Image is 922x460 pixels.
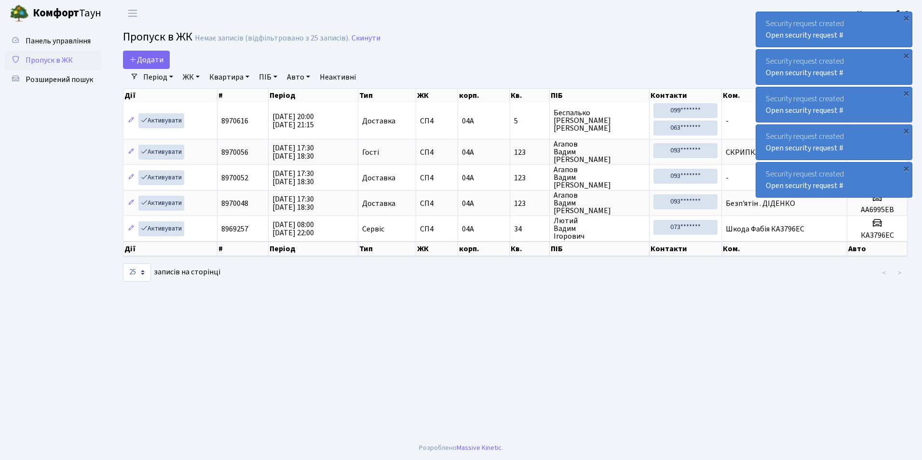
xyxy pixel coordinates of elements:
span: 04А [462,147,474,158]
th: Кв. [510,242,549,256]
span: 8970056 [221,147,248,158]
a: Open security request # [766,105,843,116]
span: 123 [514,174,545,182]
span: Сервіс [362,225,384,233]
span: СП4 [420,225,454,233]
div: Security request created [756,12,912,47]
span: 04А [462,116,474,126]
span: Доставка [362,200,395,207]
span: 04А [462,198,474,209]
span: [DATE] 20:00 [DATE] 21:15 [272,111,314,130]
span: СП4 [420,174,454,182]
a: Період [139,69,177,85]
span: Лютий Вадим Ігорович [554,217,646,240]
a: Пропуск в ЖК [5,51,101,70]
div: Security request created [756,125,912,160]
b: Комфорт [33,5,79,21]
div: × [901,88,911,98]
h5: КА3796ЕС [851,231,903,240]
select: записів на сторінці [123,263,151,282]
a: Open security request # [766,180,843,191]
a: Розширений пошук [5,70,101,89]
span: Пропуск в ЖК [123,28,192,45]
span: Панель управління [26,36,91,46]
span: Безп'ятін . ДІДЕНКО [726,198,795,209]
a: Open security request # [766,143,843,153]
span: Гості [362,149,379,156]
div: × [901,13,911,23]
span: СП4 [420,117,454,125]
span: 34 [514,225,545,233]
th: # [217,242,269,256]
span: [DATE] 17:30 [DATE] 18:30 [272,168,314,187]
span: - [726,173,729,183]
a: ЖК [179,69,203,85]
a: Активувати [138,145,184,160]
span: Розширений пошук [26,74,93,85]
span: СП4 [420,149,454,156]
a: Додати [123,51,170,69]
span: 8969257 [221,224,248,234]
span: 04А [462,224,474,234]
span: Доставка [362,174,395,182]
div: × [901,51,911,60]
button: Переключити навігацію [121,5,145,21]
span: 123 [514,149,545,156]
th: Ком. [722,242,847,256]
span: Агапов Вадим [PERSON_NAME] [554,166,646,189]
th: Ком. [722,89,847,102]
div: Security request created [756,87,912,122]
span: Беспалько [PERSON_NAME] [PERSON_NAME] [554,109,646,132]
span: Пропуск в ЖК [26,55,73,66]
label: записів на сторінці [123,263,220,282]
div: × [901,163,911,173]
th: Період [269,242,358,256]
img: logo.png [10,4,29,23]
th: ПІБ [550,89,650,102]
span: 04А [462,173,474,183]
span: - [726,116,729,126]
th: Дії [123,89,217,102]
a: Активувати [138,196,184,211]
a: Massive Kinetic [457,443,502,453]
th: ПІБ [550,242,650,256]
a: Панель управління [5,31,101,51]
a: Консьєрж б. 4. [857,8,910,19]
th: Контакти [650,242,722,256]
th: Тип [358,242,416,256]
th: ЖК [416,89,458,102]
span: Доставка [362,117,395,125]
div: × [901,126,911,135]
span: [DATE] 08:00 [DATE] 22:00 [272,219,314,238]
span: СП4 [420,200,454,207]
h5: АА6995ЕВ [851,205,903,215]
div: Немає записів (відфільтровано з 25 записів). [195,34,350,43]
a: Open security request # [766,30,843,41]
a: Неактивні [316,69,360,85]
a: Авто [283,69,314,85]
span: [DATE] 17:30 [DATE] 18:30 [272,194,314,213]
span: Шкода Фабія КА3796ЕС [726,224,804,234]
th: Тип [358,89,416,102]
th: # [217,89,269,102]
div: Розроблено . [419,443,503,453]
span: СКРИПКА [726,147,759,158]
a: Активувати [138,221,184,236]
th: корп. [458,89,510,102]
a: ПІБ [255,69,281,85]
a: Open security request # [766,68,843,78]
span: 8970052 [221,173,248,183]
span: Агапов Вадим [PERSON_NAME] [554,191,646,215]
div: Security request created [756,162,912,197]
span: Агапов Вадим [PERSON_NAME] [554,140,646,163]
th: Дії [123,242,217,256]
a: Квартира [205,69,253,85]
a: Активувати [138,170,184,185]
th: корп. [458,242,510,256]
a: Скинути [352,34,380,43]
a: Активувати [138,113,184,128]
div: Security request created [756,50,912,84]
span: [DATE] 17:30 [DATE] 18:30 [272,143,314,162]
th: Контакти [650,89,722,102]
